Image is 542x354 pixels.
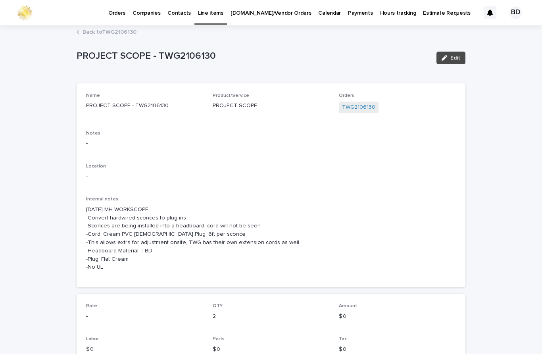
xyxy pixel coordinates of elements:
[339,93,354,98] span: Orders
[77,50,430,62] p: PROJECT SCOPE - TWG2106130
[86,131,100,136] span: Notes
[86,139,456,148] p: -
[339,312,456,321] p: $ 0
[86,337,99,341] span: Labor
[86,173,203,181] p: -
[86,197,118,202] span: Internal notes
[86,93,100,98] span: Name
[86,164,106,169] span: Location
[339,304,357,308] span: Amount
[339,337,347,341] span: Tax
[213,93,249,98] span: Product/Service
[436,52,465,64] button: Edit
[342,103,375,112] a: TWG2106130
[339,345,456,354] p: $ 0
[86,312,203,321] p: -
[509,6,522,19] div: BD
[16,5,33,21] img: 0ffKfDbyRa2Iv8hnaAqg
[213,345,330,354] p: $ 0
[213,102,330,110] p: PROJECT SCOPE
[213,304,223,308] span: QTY
[83,27,136,36] a: Back toTWG2106130
[450,55,460,61] span: Edit
[86,304,97,308] span: Rate
[213,337,225,341] span: Parts
[213,312,330,321] p: 2
[86,102,203,110] p: PROJECT SCOPE - TWG2106130
[86,206,456,271] p: [DATE] MH WORKSCOPE: -Convert hardwired sconces to plug-ins -Sconces are being installed into a h...
[86,345,203,354] p: $ 0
